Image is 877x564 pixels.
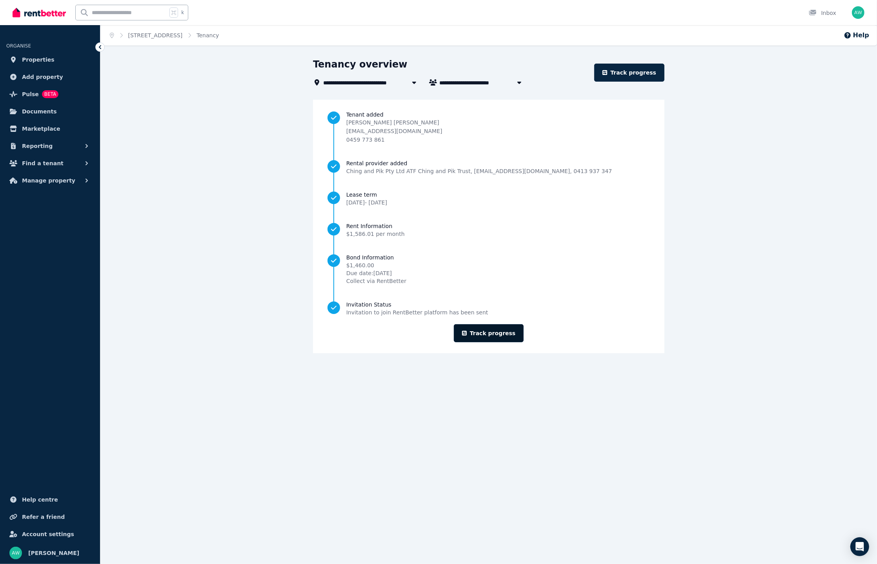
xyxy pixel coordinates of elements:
a: Tenant added[PERSON_NAME] [PERSON_NAME][EMAIL_ADDRESS][DOMAIN_NAME]0459 773 861 [328,111,650,144]
span: Find a tenant [22,159,64,168]
span: k [181,9,184,16]
span: ORGANISE [6,43,31,49]
button: Find a tenant [6,155,94,171]
img: Andrew Wong [852,6,864,19]
button: Reporting [6,138,94,154]
span: Collect via RentBetter [346,277,406,285]
span: Tenant added [346,111,650,119]
div: Open Intercom Messenger [850,537,869,556]
a: Track progress [594,64,664,82]
span: Ching and Pik Pty Ltd ATF Ching and Pik Trust , [EMAIL_ADDRESS][DOMAIN_NAME] , 0413 937 347 [346,167,612,175]
a: PulseBETA [6,86,94,102]
a: Documents [6,104,94,119]
span: Lease term [346,191,387,199]
a: Invitation StatusInvitation to join RentBetter platform has been sent [328,301,650,316]
span: Documents [22,107,57,116]
div: Inbox [809,9,836,17]
button: Manage property [6,173,94,188]
img: Andrew Wong [9,547,22,559]
span: Add property [22,72,63,82]
span: Invitation to join RentBetter platform has been sent [346,308,488,316]
a: Rent Information$1,586.01 per month [328,222,650,238]
a: Rental provider addedChing and Pik Pty Ltd ATF Ching and Pik Trust, [EMAIL_ADDRESS][DOMAIN_NAME],... [328,159,650,175]
span: Manage property [22,176,75,185]
span: Account settings [22,529,74,539]
h1: Tenancy overview [313,58,408,71]
span: Marketplace [22,124,60,133]
span: Properties [22,55,55,64]
p: [EMAIL_ADDRESS][DOMAIN_NAME] [346,127,442,135]
a: Refer a friend [6,509,94,525]
span: Rent Information [346,222,405,230]
a: Account settings [6,526,94,542]
button: Help [844,31,869,40]
span: [DATE] - [DATE] [346,199,387,206]
a: Add property [6,69,94,85]
span: [PERSON_NAME] [28,548,79,558]
a: Properties [6,52,94,68]
span: Due date: [DATE] [346,269,406,277]
p: [PERSON_NAME] [PERSON_NAME] [346,119,442,126]
nav: Breadcrumb [100,25,228,46]
nav: Progress [328,111,650,316]
a: Lease term[DATE]- [DATE] [328,191,650,206]
span: Pulse [22,89,39,99]
span: Reporting [22,141,53,151]
span: Help centre [22,495,58,504]
a: Track progress [454,324,524,342]
img: RentBetter [13,7,66,18]
a: [STREET_ADDRESS] [128,32,183,38]
a: Marketplace [6,121,94,137]
a: Bond Information$1,460.00Due date:[DATE]Collect via RentBetter [328,254,650,285]
span: Rental provider added [346,159,612,167]
span: Bond Information [346,254,406,261]
span: 0459 773 861 [346,137,385,143]
span: Refer a friend [22,512,65,522]
span: Tenancy [197,31,219,39]
span: $1,586.01 per month [346,231,405,237]
span: Invitation Status [346,301,488,308]
span: BETA [42,90,58,98]
a: Help centre [6,492,94,507]
span: $1,460.00 [346,261,406,269]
